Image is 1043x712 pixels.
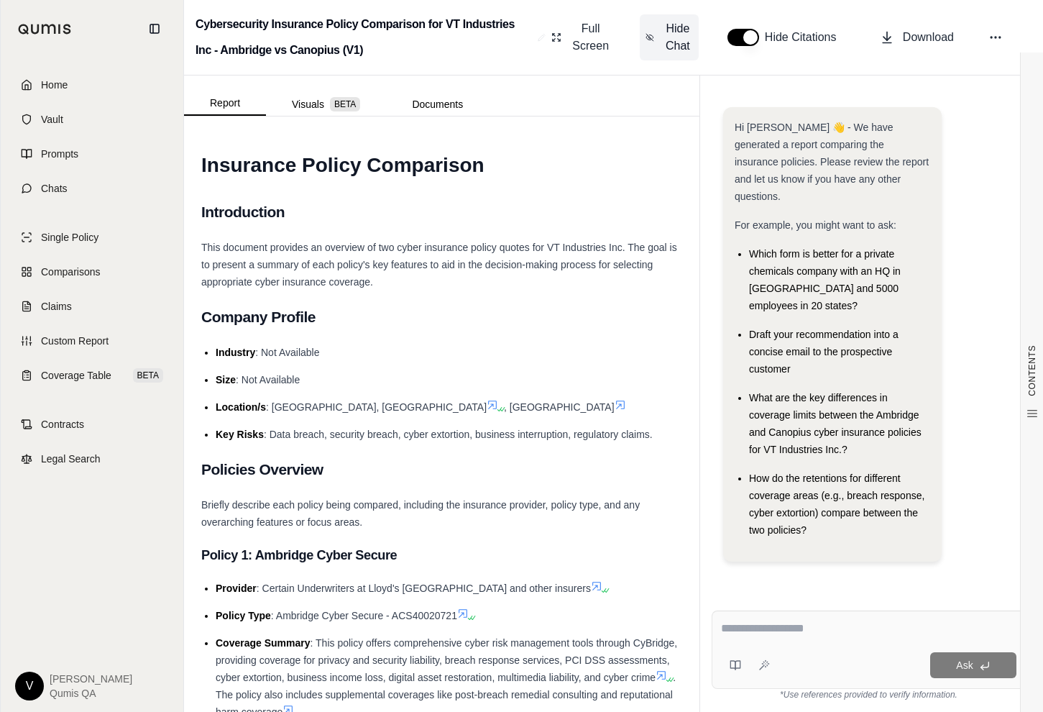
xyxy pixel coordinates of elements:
[216,347,255,358] span: Industry
[330,97,360,111] span: BETA
[9,104,175,135] a: Vault
[184,91,266,116] button: Report
[264,429,653,440] span: : Data breach, security breach, cyber extortion, business interruption, regulatory claims.
[41,230,98,245] span: Single Policy
[143,17,166,40] button: Collapse sidebar
[9,256,175,288] a: Comparisons
[201,242,677,288] span: This document provides an overview of two cyber insurance policy quotes for VT Industries Inc. Th...
[236,374,300,385] span: : Not Available
[15,672,44,700] div: V
[18,24,72,35] img: Qumis Logo
[50,672,132,686] span: [PERSON_NAME]
[201,302,682,332] h2: Company Profile
[201,197,682,227] h2: Introduction
[216,374,236,385] span: Size
[9,222,175,253] a: Single Policy
[749,248,901,311] span: Which form is better for a private chemicals company with an HQ in [GEOGRAPHIC_DATA] and 5000 emp...
[41,265,100,279] span: Comparisons
[504,401,615,413] span: , [GEOGRAPHIC_DATA]
[196,12,532,63] h2: Cybersecurity Insurance Policy Comparison for VT Industries Inc - Ambridge vs Canopius (V1)
[41,112,63,127] span: Vault
[930,652,1016,678] button: Ask
[257,583,591,594] span: : Certain Underwriters at Lloyd's [GEOGRAPHIC_DATA] and other insurers
[1026,345,1038,396] span: CONTENTS
[41,334,109,348] span: Custom Report
[41,299,72,314] span: Claims
[201,455,682,485] h2: Policies Overview
[546,14,617,60] button: Full Screen
[735,219,896,231] span: For example, you might want to ask:
[41,368,111,383] span: Coverage Table
[903,29,954,46] span: Download
[9,291,175,322] a: Claims
[749,392,922,455] span: What are the key differences in coverage limits between the Ambridge and Canopius cyber insurance...
[570,20,611,55] span: Full Screen
[216,637,677,683] span: : This policy offers comprehensive cyber risk management tools through CyBridge, providing covera...
[663,20,693,55] span: Hide Chat
[749,473,924,536] span: How do the retentions for different coverage areas (e.g., breach response, cyber extortion) compa...
[201,542,682,568] h3: Policy 1: Ambridge Cyber Secure
[41,78,68,92] span: Home
[201,499,640,528] span: Briefly describe each policy being compared, including the insurance provider, policy type, and a...
[216,401,266,413] span: Location/s
[9,325,175,357] a: Custom Report
[9,409,175,440] a: Contracts
[9,443,175,475] a: Legal Search
[41,147,78,161] span: Prompts
[735,122,929,202] span: Hi [PERSON_NAME] 👋 - We have generated a report comparing the insurance policies. Please review t...
[216,429,264,440] span: Key Risks
[9,69,175,101] a: Home
[271,610,457,621] span: : Ambridge Cyber Secure - ACS40020721
[216,637,311,649] span: Coverage Summary
[9,360,175,391] a: Coverage TableBETA
[255,347,319,358] span: : Not Available
[266,93,386,116] button: Visuals
[386,93,489,116] button: Documents
[9,173,175,204] a: Chats
[133,368,163,383] span: BETA
[266,401,487,413] span: : [GEOGRAPHIC_DATA], [GEOGRAPHIC_DATA]
[9,138,175,170] a: Prompts
[640,14,699,60] button: Hide Chat
[41,452,101,466] span: Legal Search
[874,23,960,52] button: Download
[216,610,271,621] span: Policy Type
[956,659,973,671] span: Ask
[216,583,257,594] span: Provider
[712,689,1026,700] div: *Use references provided to verify information.
[41,417,84,432] span: Contracts
[749,329,899,375] span: Draft your recommendation into a concise email to the prospective customer
[41,181,68,196] span: Chats
[765,29,845,46] span: Hide Citations
[201,145,682,186] h1: Insurance Policy Comparison
[50,686,132,700] span: Qumis QA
